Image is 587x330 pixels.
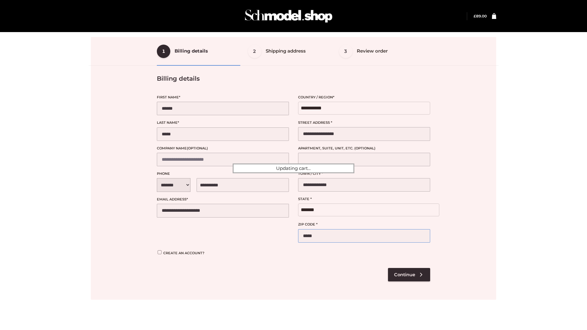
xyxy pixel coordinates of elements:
img: Schmodel Admin 964 [243,4,334,28]
div: Updating cart... [233,163,354,173]
a: £89.00 [474,14,487,18]
bdi: 89.00 [474,14,487,18]
span: £ [474,14,476,18]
